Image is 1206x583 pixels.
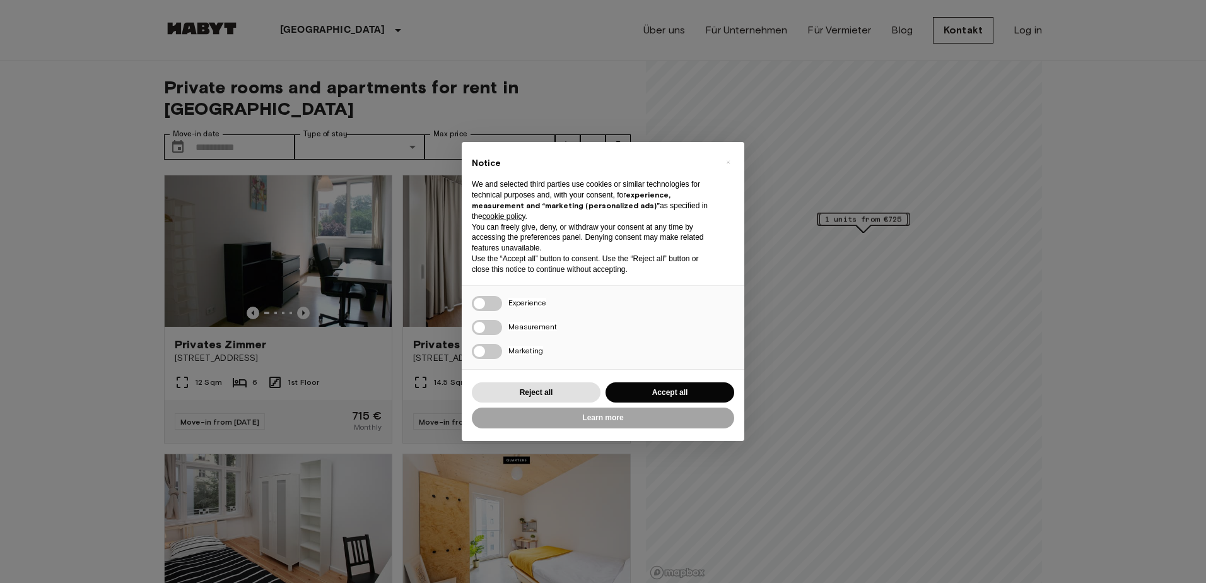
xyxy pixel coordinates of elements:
p: You can freely give, deny, or withdraw your consent at any time by accessing the preferences pane... [472,222,714,254]
button: Accept all [606,382,734,403]
button: Learn more [472,408,734,428]
span: Measurement [508,322,557,331]
button: Reject all [472,382,600,403]
p: We and selected third parties use cookies or similar technologies for technical purposes and, wit... [472,179,714,221]
strong: experience, measurement and “marketing (personalized ads)” [472,190,670,210]
h2: Notice [472,157,714,170]
span: Marketing [508,346,543,355]
button: Close this notice [718,152,738,172]
span: × [726,155,730,170]
a: cookie policy [483,212,525,221]
p: Use the “Accept all” button to consent. Use the “Reject all” button or close this notice to conti... [472,254,714,275]
span: Experience [508,298,546,307]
